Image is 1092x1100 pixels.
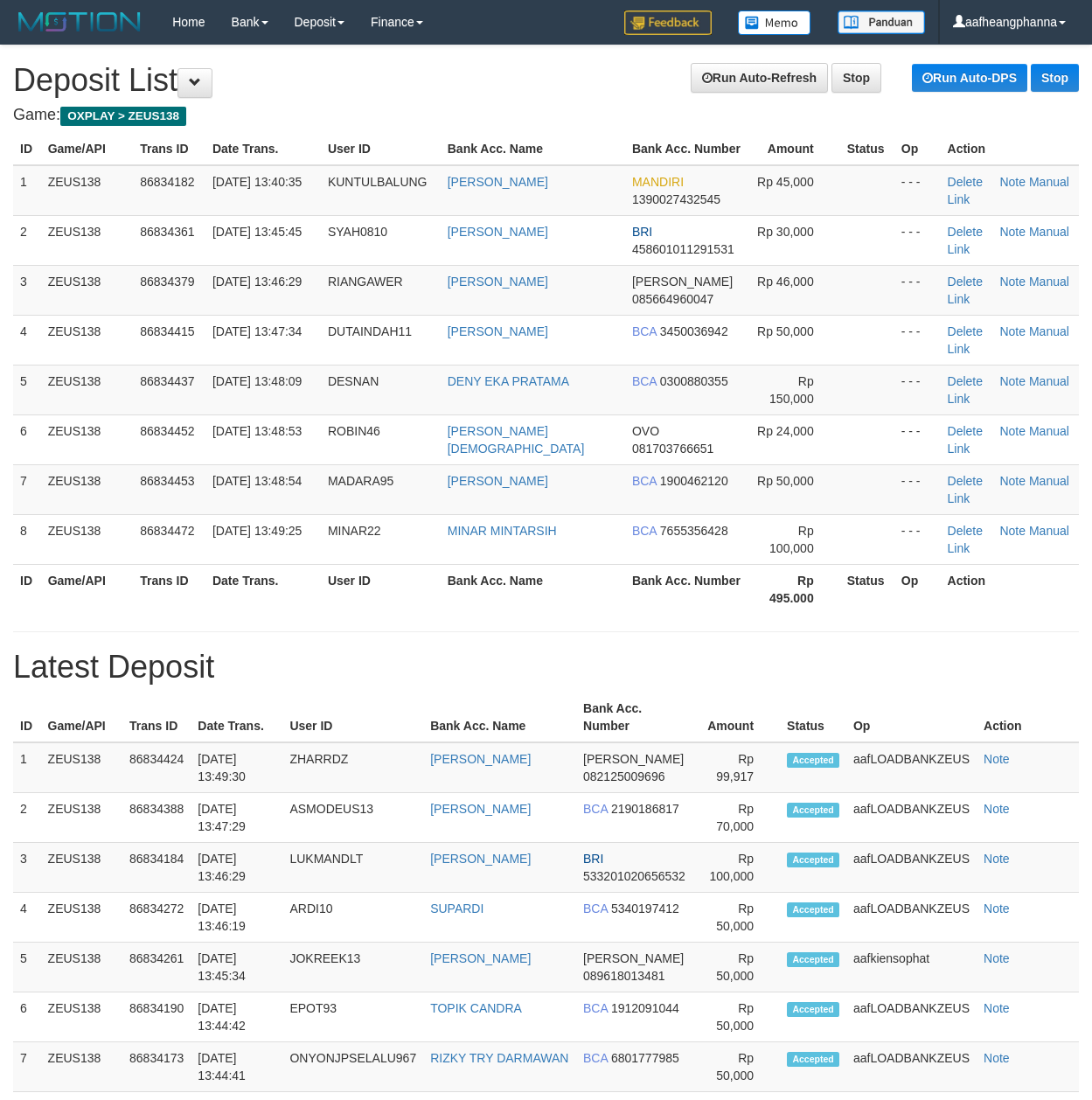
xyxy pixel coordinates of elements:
td: 2 [13,793,41,843]
span: 1390027432545 [632,192,720,206]
td: aafLOADBANKZEUS [846,793,977,843]
span: 3450036942 [660,324,728,338]
td: 2 [13,215,41,265]
td: ZEUS138 [41,215,134,265]
a: Delete [948,374,983,388]
span: Rp 150,000 [769,374,814,406]
span: MINAR22 [328,524,381,538]
td: 7 [13,1042,41,1092]
span: 5340197412 [611,902,679,916]
th: Date Trans. [191,693,282,742]
span: BCA [583,802,608,816]
td: aafLOADBANKZEUS [846,742,977,793]
a: Note [999,524,1026,538]
span: RIANGAWER [328,275,403,289]
td: 3 [13,843,41,893]
td: ZEUS138 [41,893,122,943]
th: Status [780,693,846,742]
td: 86834388 [122,793,191,843]
th: Status [840,133,894,165]
td: - - - [894,514,941,564]
td: ZEUS138 [41,1042,122,1092]
span: Rp 45,000 [757,175,814,189]
th: Bank Acc. Name [423,693,576,742]
span: BCA [632,474,657,488]
td: 3 [13,265,41,315]
td: - - - [894,414,941,464]
span: OXPLAY > ZEUS138 [60,107,186,126]
span: 085664960047 [632,292,713,306]
span: 458601011291531 [632,242,734,256]
span: Accepted [787,1052,839,1067]
span: 86834453 [140,474,194,488]
td: EPOT93 [282,992,423,1042]
span: 533201020656532 [583,869,685,883]
span: MADARA95 [328,474,393,488]
span: DESNAN [328,374,379,388]
span: [DATE] 13:47:34 [212,324,302,338]
th: Op [894,564,941,614]
a: Note [999,374,1026,388]
td: Rp 50,000 [692,943,780,992]
td: ZEUS138 [41,992,122,1042]
span: 1900462120 [660,474,728,488]
span: Rp 50,000 [757,474,814,488]
th: Action [977,693,1079,742]
td: [DATE] 13:49:30 [191,742,282,793]
th: ID [13,693,41,742]
a: Manual Link [948,424,1069,456]
td: ONYONJPSELALU967 [282,1042,423,1092]
a: Manual Link [948,175,1069,206]
span: 082125009696 [583,769,664,783]
td: ZEUS138 [41,742,122,793]
a: MINAR MINTARSIH [448,524,557,538]
td: 6 [13,992,41,1042]
a: Note [984,1051,1010,1065]
td: ZEUS138 [41,315,134,365]
a: Run Auto-Refresh [691,63,828,93]
th: Amount [692,693,780,742]
td: Rp 99,917 [692,742,780,793]
td: 4 [13,893,41,943]
td: - - - [894,165,941,216]
span: [PERSON_NAME] [632,275,733,289]
img: panduan.png [838,10,925,34]
th: ID [13,564,41,614]
a: Note [984,902,1010,916]
span: Rp 100,000 [769,524,814,555]
td: 86834261 [122,943,191,992]
a: Delete [948,175,983,189]
h1: Latest Deposit [13,650,1079,685]
td: [DATE] 13:46:19 [191,893,282,943]
a: Delete [948,524,983,538]
th: Game/API [41,693,122,742]
a: [PERSON_NAME][DEMOGRAPHIC_DATA] [448,424,585,456]
span: BCA [583,902,608,916]
a: Manual Link [948,474,1069,505]
span: Accepted [787,952,839,967]
span: 86834379 [140,275,194,289]
td: 8 [13,514,41,564]
a: Stop [1031,64,1079,92]
th: Date Trans. [205,133,321,165]
a: DENY EKA PRATAMA [448,374,569,388]
span: 86834452 [140,424,194,438]
img: Feedback.jpg [624,10,712,35]
span: Accepted [787,902,839,917]
a: [PERSON_NAME] [448,225,548,239]
td: Rp 50,000 [692,1042,780,1092]
td: [DATE] 13:47:29 [191,793,282,843]
td: [DATE] 13:46:29 [191,843,282,893]
td: 86834272 [122,893,191,943]
span: Accepted [787,803,839,818]
span: 86834472 [140,524,194,538]
td: JOKREEK13 [282,943,423,992]
span: Accepted [787,753,839,768]
td: aafLOADBANKZEUS [846,1042,977,1092]
span: Rp 24,000 [757,424,814,438]
th: Op [894,133,941,165]
td: LUKMANDLT [282,843,423,893]
th: Bank Acc. Number [625,564,748,614]
a: Delete [948,275,983,289]
th: User ID [282,693,423,742]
